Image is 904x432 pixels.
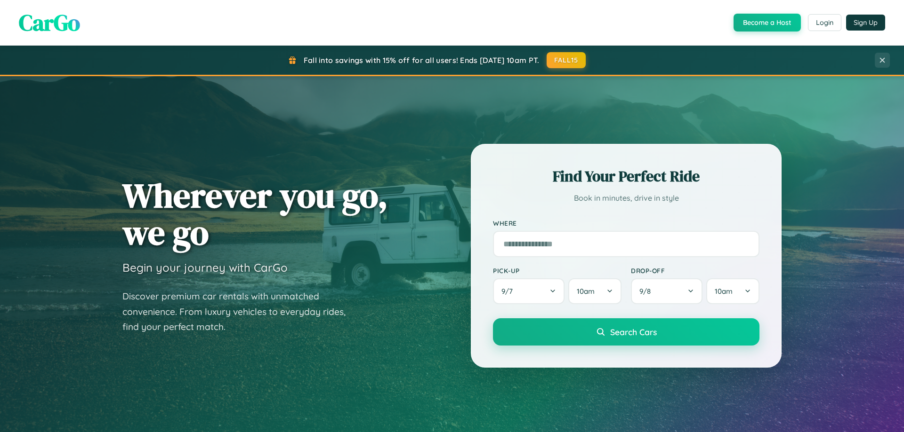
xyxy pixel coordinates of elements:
[19,7,80,38] span: CarGo
[631,278,702,304] button: 9/8
[639,287,655,296] span: 9 / 8
[493,278,565,304] button: 9/7
[631,267,759,275] label: Drop-off
[808,14,841,31] button: Login
[493,219,759,227] label: Where
[610,327,657,337] span: Search Cars
[846,15,885,31] button: Sign Up
[493,267,621,275] label: Pick-up
[493,318,759,346] button: Search Cars
[734,14,801,31] button: Become a Host
[568,278,621,304] button: 10am
[715,287,733,296] span: 10am
[501,287,517,296] span: 9 / 7
[493,166,759,187] h2: Find Your Perfect Ride
[493,191,759,205] p: Book in minutes, drive in style
[122,177,388,251] h1: Wherever you go, we go
[547,52,586,68] button: FALL15
[577,287,595,296] span: 10am
[304,55,540,65] span: Fall into savings with 15% off for all users! Ends [DATE] 10am PT.
[706,278,759,304] button: 10am
[122,289,358,335] p: Discover premium car rentals with unmatched convenience. From luxury vehicles to everyday rides, ...
[122,260,288,275] h3: Begin your journey with CarGo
